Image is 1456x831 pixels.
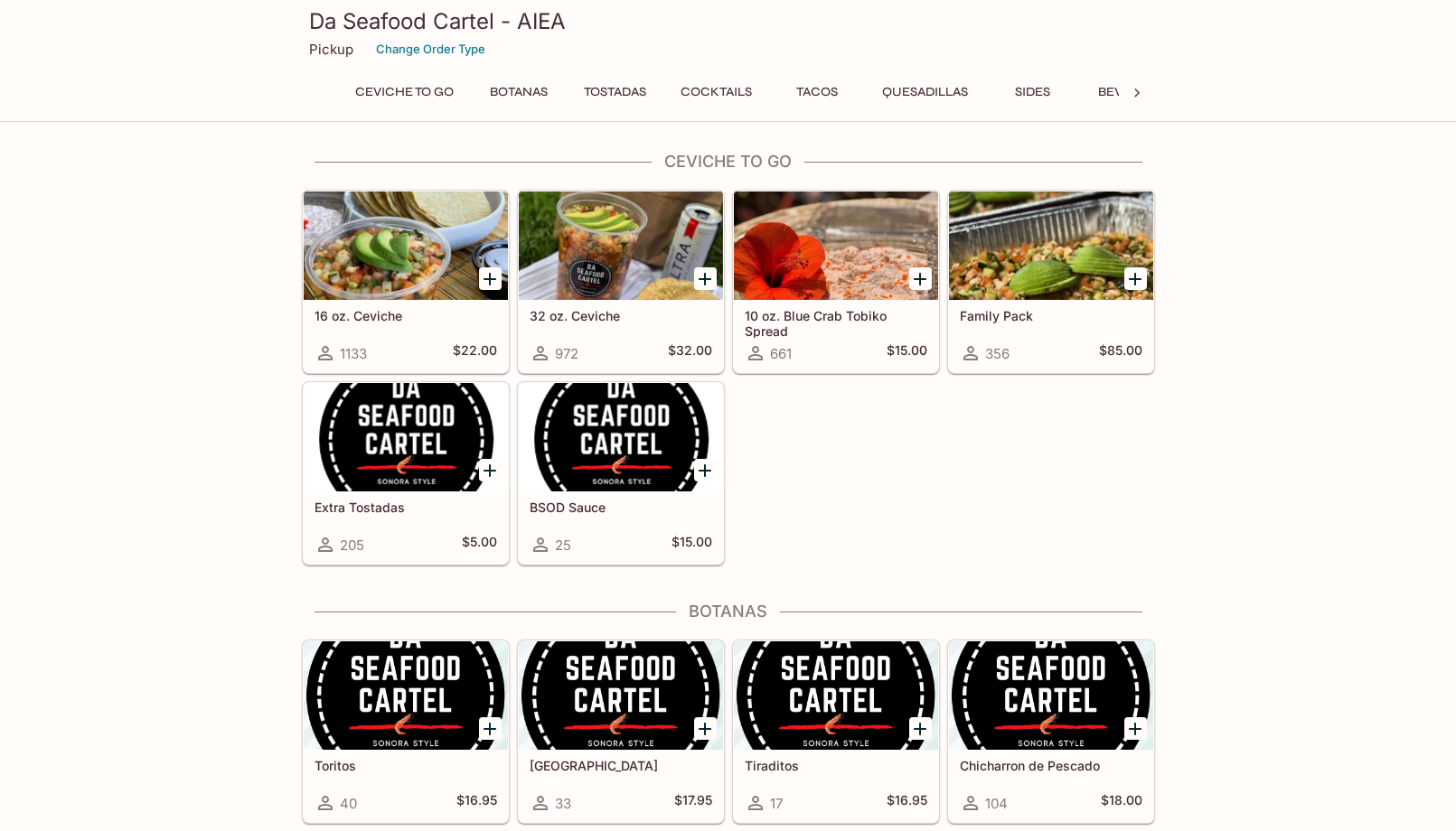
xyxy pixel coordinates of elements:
[303,640,509,823] a: Toritos40$16.95
[315,758,497,773] h5: Toritos
[340,795,357,812] span: 40
[574,79,656,105] button: Tostadas
[555,537,571,554] span: 25
[456,792,497,814] h5: $16.95
[519,383,723,491] div: BSOD Sauce
[518,382,724,565] a: BSOD Sauce25$15.00
[960,308,1142,323] h5: Family Pack
[1124,717,1147,740] button: Add Chicharron de Pescado
[872,79,978,105] button: Quesadillas
[949,191,1153,300] div: Family Pack
[302,152,1155,172] h4: Ceviche To Go
[694,267,717,290] button: Add 32 oz. Ceviche
[555,345,578,362] span: 972
[478,79,559,105] button: Botanas
[745,758,927,773] h5: Tiraditos
[733,191,939,373] a: 10 oz. Blue Crab Tobiko Spread661$15.00
[345,79,464,105] button: Ceviche To Go
[734,641,938,750] div: Tiraditos
[479,267,502,290] button: Add 16 oz. Ceviche
[462,534,497,556] h5: $5.00
[309,41,353,58] p: Pickup
[303,382,509,565] a: Extra Tostadas205$5.00
[518,191,724,373] a: 32 oz. Ceviche972$32.00
[519,641,723,750] div: Chipilon
[368,35,493,63] button: Change Order Type
[1101,792,1142,814] h5: $18.00
[985,345,1010,362] span: 356
[309,7,1148,35] h3: Da Seafood Cartel - AIEA
[1088,79,1183,105] button: Beverages
[479,459,502,481] button: Add Extra Tostadas
[340,537,364,554] span: 205
[734,191,938,300] div: 10 oz. Blue Crab Tobiko Spread
[671,79,762,105] button: Cocktails
[960,758,1142,773] h5: Chicharron de Pescado
[909,267,932,290] button: Add 10 oz. Blue Crab Tobiko Spread
[672,534,712,556] h5: $15.00
[948,191,1154,373] a: Family Pack356$85.00
[315,308,497,323] h5: 16 oz. Ceviche
[887,792,927,814] h5: $16.95
[518,640,724,823] a: [GEOGRAPHIC_DATA]33$17.95
[694,717,717,740] button: Add Chipilon
[340,345,367,362] span: 1133
[304,383,508,491] div: Extra Tostadas
[668,342,712,364] h5: $32.00
[304,191,508,300] div: 16 oz. Ceviche
[453,342,497,364] h5: $22.00
[909,717,932,740] button: Add Tiraditos
[745,308,927,338] h5: 10 oz. Blue Crab Tobiko Spread
[770,345,792,362] span: 661
[887,342,927,364] h5: $15.00
[1124,267,1147,290] button: Add Family Pack
[530,758,712,773] h5: [GEOGRAPHIC_DATA]
[530,500,712,515] h5: BSOD Sauce
[776,79,858,105] button: Tacos
[519,191,723,300] div: 32 oz. Ceviche
[674,792,712,814] h5: $17.95
[694,459,717,481] button: Add BSOD Sauce
[479,717,502,740] button: Add Toritos
[1099,342,1142,364] h5: $85.00
[733,640,939,823] a: Tiraditos17$16.95
[302,602,1155,621] h4: Botanas
[992,79,1074,105] button: Sides
[949,641,1153,750] div: Chicharron de Pescado
[315,500,497,515] h5: Extra Tostadas
[530,308,712,323] h5: 32 oz. Ceviche
[985,795,1008,812] span: 104
[304,641,508,750] div: Toritos
[555,795,571,812] span: 33
[948,640,1154,823] a: Chicharron de Pescado104$18.00
[770,795,783,812] span: 17
[303,191,509,373] a: 16 oz. Ceviche1133$22.00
